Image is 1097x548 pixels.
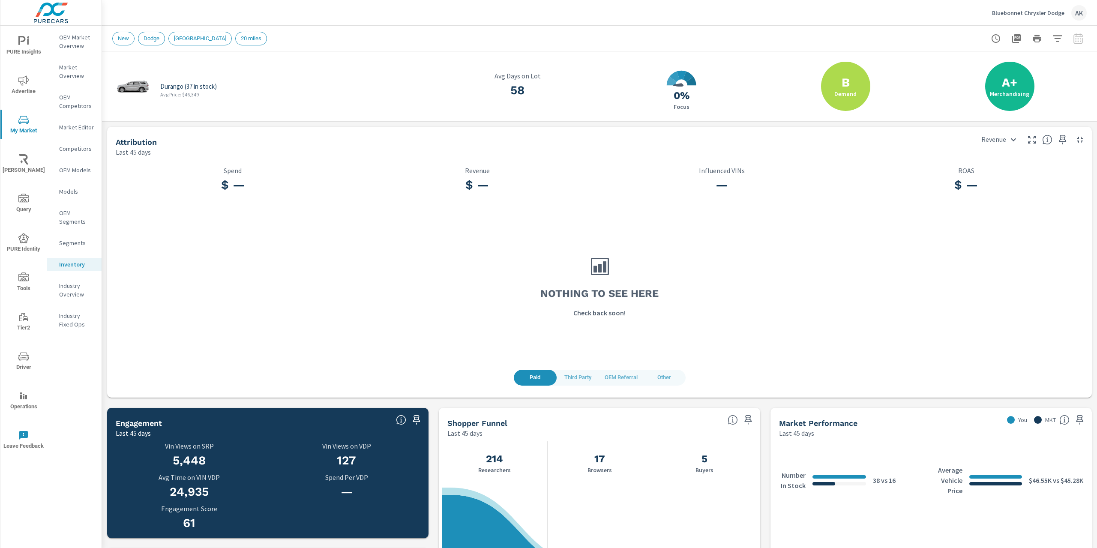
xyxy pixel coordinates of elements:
p: Average Vehicle Price [936,465,962,496]
p: Durango (37 in stock) [160,83,217,90]
span: Save this to your personalized report [410,413,423,427]
span: Other [648,373,680,383]
p: Competitors [59,144,95,153]
div: OEM Competitors [47,91,102,112]
h2: B [842,75,850,90]
button: "Export Report to PDF" [1008,30,1025,47]
div: Industry Overview [47,279,102,301]
p: Avg Days on Lot [441,72,594,80]
span: Third Party [562,373,594,383]
p: Inventory [59,260,95,269]
span: PURE Identity [3,233,44,254]
p: 38 [873,475,880,485]
div: Revenue [976,132,1022,147]
p: $46.55K [1029,475,1052,485]
span: Leave Feedback [3,430,44,451]
h3: $ — [360,178,595,192]
p: Vin Views on VDP [273,442,420,450]
div: Market Overview [47,61,102,82]
span: Advertise [3,75,44,96]
span: Save this to your personalized report [1073,413,1087,427]
p: Focus [674,103,690,111]
span: Know where every customer is during their purchase journey. View customer activity from first cli... [728,415,738,425]
p: Bluebonnet Chrysler Dodge [992,9,1064,17]
p: Segments [59,239,95,247]
span: Tools [3,273,44,293]
p: Last 45 days [116,428,151,438]
h3: — [273,485,420,499]
span: PURE Insights [3,36,44,57]
div: OEM Models [47,164,102,177]
button: Print Report [1028,30,1046,47]
div: OEM Market Overview [47,31,102,52]
p: Models [59,187,95,196]
p: Last 45 days [116,147,151,157]
button: Make Fullscreen [1025,133,1039,147]
h5: Shopper Funnel [447,419,507,428]
p: Market Editor [59,123,95,132]
span: Paid [519,373,551,383]
p: Last 45 days [779,428,814,438]
div: Segments [47,237,102,249]
h3: 127 [273,453,420,468]
p: You [1018,416,1027,424]
span: See what makes and models are getting noticed based off a score of 0 to 100, with 100 representin... [396,415,406,425]
span: Save this to your personalized report [1056,133,1070,147]
p: OEM Models [59,166,95,174]
p: Spend [116,167,350,174]
p: vs 16 [880,475,896,485]
span: New [113,35,134,42]
div: AK [1071,5,1087,21]
span: Query [3,194,44,215]
div: OEM Segments [47,207,102,228]
span: Understand your inventory, price and days to sell compared to other dealers in your market. [1059,415,1070,425]
div: Industry Fixed Ops [47,309,102,331]
span: See which channels are bringing the greatest return on your investment. The sale of each VIN can ... [1042,135,1052,145]
img: glamour [116,74,150,99]
p: ROAS [849,167,1084,174]
h3: $ — [116,178,350,192]
h3: 24,935 [116,485,263,499]
span: Driver [3,351,44,372]
span: My Market [3,115,44,136]
p: Spend Per VDP [273,473,420,481]
div: Models [47,185,102,198]
h5: Engagement [116,419,162,428]
p: Industry Overview [59,281,95,299]
span: OEM Referral [605,373,638,383]
h2: A+ [1002,75,1017,90]
p: Vin Views on SRP [116,442,263,450]
p: OEM Market Overview [59,33,95,50]
h3: 5,448 [116,453,263,468]
div: nav menu [0,26,47,459]
p: Last 45 days [447,428,483,438]
p: Influenced VINs [605,167,839,174]
h3: Nothing to see here [540,286,659,301]
h5: Market Performance [779,419,857,428]
h3: 58 [441,83,594,98]
p: Market Overview [59,63,95,80]
h5: Attribution [116,138,157,147]
p: Revenue [360,167,595,174]
span: 20 miles [236,35,267,42]
h3: $ — [849,178,1084,192]
p: Engagement Score [116,505,263,512]
p: Number In Stock [779,470,806,491]
p: MKT [1045,416,1056,424]
p: Avg Time on VIN VDP [116,473,263,481]
p: vs $45.28K [1052,475,1083,485]
label: Demand [834,90,857,98]
div: Competitors [47,142,102,155]
p: OEM Competitors [59,93,95,110]
span: Save this to your personalized report [741,413,755,427]
h3: 61 [116,516,263,530]
span: [PERSON_NAME] [3,154,44,175]
h3: 0% [674,88,690,103]
h3: — [605,178,839,192]
p: Avg Price: $46,349 [160,91,199,99]
button: Minimize Widget [1073,133,1087,147]
button: Apply Filters [1049,30,1066,47]
span: Tier2 [3,312,44,333]
div: Inventory [47,258,102,271]
p: Industry Fixed Ops [59,311,95,329]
